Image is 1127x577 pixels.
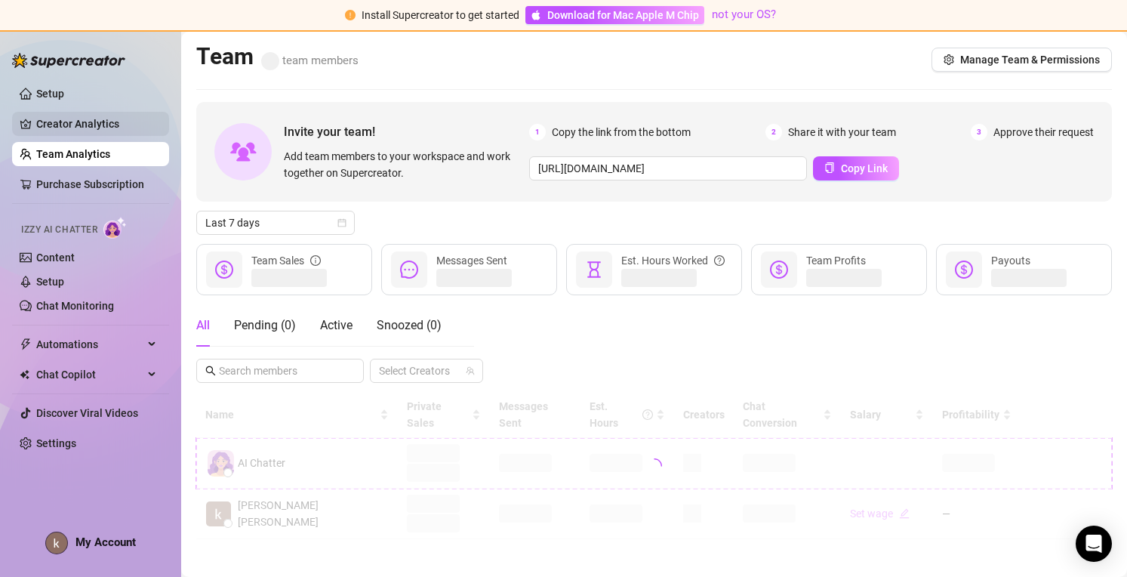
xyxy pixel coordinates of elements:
[813,156,899,181] button: Copy Link
[770,261,788,279] span: dollar-circle
[621,252,725,269] div: Est. Hours Worked
[36,437,76,449] a: Settings
[284,148,523,181] span: Add team members to your workspace and work together on Supercreator.
[841,162,888,174] span: Copy Link
[714,252,725,269] span: question-circle
[400,261,418,279] span: message
[36,178,144,190] a: Purchase Subscription
[466,366,475,375] span: team
[436,255,507,267] span: Messages Sent
[219,363,343,379] input: Search members
[205,366,216,376] span: search
[824,162,835,173] span: copy
[377,318,442,332] span: Snoozed ( 0 )
[955,261,973,279] span: dollar-circle
[36,88,64,100] a: Setup
[261,54,359,67] span: team members
[36,148,110,160] a: Team Analytics
[284,122,529,141] span: Invite your team!
[765,124,782,140] span: 2
[931,48,1112,72] button: Manage Team & Permissions
[547,7,699,23] span: Download for Mac Apple M Chip
[36,276,64,288] a: Setup
[36,251,75,264] a: Content
[646,458,661,473] span: loading
[196,316,210,335] div: All
[46,532,67,554] img: ACg8ocLd8MmQsZ8enUe6zTORnyzpUdoctxtXKd-98NyaQfbVYkaMkQ=s96-c
[234,316,296,335] div: Pending ( 0 )
[36,363,143,387] span: Chat Copilot
[525,6,704,24] a: Download for Mac Apple M Chip
[320,318,353,332] span: Active
[531,10,541,20] span: apple
[310,252,321,269] span: info-circle
[529,124,546,140] span: 1
[345,10,356,20] span: exclamation-circle
[75,535,136,549] span: My Account
[712,8,776,21] a: not your OS?
[960,54,1100,66] span: Manage Team & Permissions
[20,338,32,350] span: thunderbolt
[944,54,954,65] span: setting
[36,332,143,356] span: Automations
[21,223,97,237] span: Izzy AI Chatter
[362,9,519,21] span: Install Supercreator to get started
[971,124,987,140] span: 3
[991,255,1030,267] span: Payouts
[36,112,157,136] a: Creator Analytics
[196,42,359,71] h2: Team
[337,218,346,227] span: calendar
[20,369,29,380] img: Chat Copilot
[1076,526,1112,562] div: Open Intercom Messenger
[103,217,127,239] img: AI Chatter
[993,124,1094,140] span: Approve their request
[36,300,114,312] a: Chat Monitoring
[36,407,138,419] a: Discover Viral Videos
[552,124,691,140] span: Copy the link from the bottom
[251,252,321,269] div: Team Sales
[788,124,896,140] span: Share it with your team
[205,211,346,234] span: Last 7 days
[215,261,233,279] span: dollar-circle
[12,53,125,68] img: logo-BBDzfeDw.svg
[585,261,603,279] span: hourglass
[806,255,866,267] span: Team Profits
